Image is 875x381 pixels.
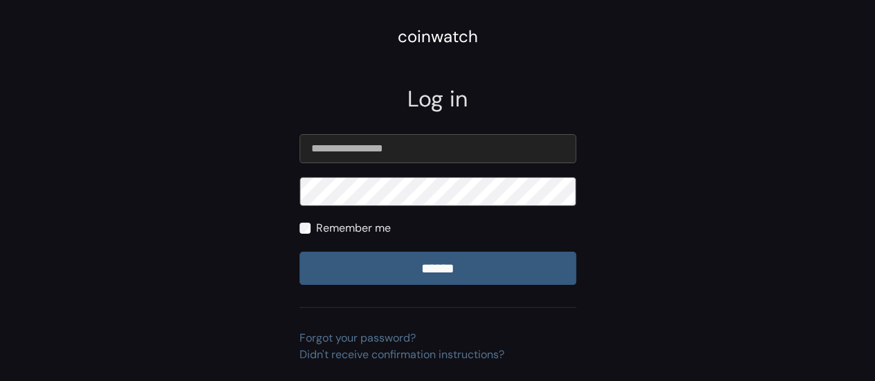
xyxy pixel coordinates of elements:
[300,347,504,362] a: Didn't receive confirmation instructions?
[300,86,576,112] h2: Log in
[300,331,416,345] a: Forgot your password?
[398,31,478,46] a: coinwatch
[398,24,478,49] div: coinwatch
[316,220,391,236] label: Remember me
